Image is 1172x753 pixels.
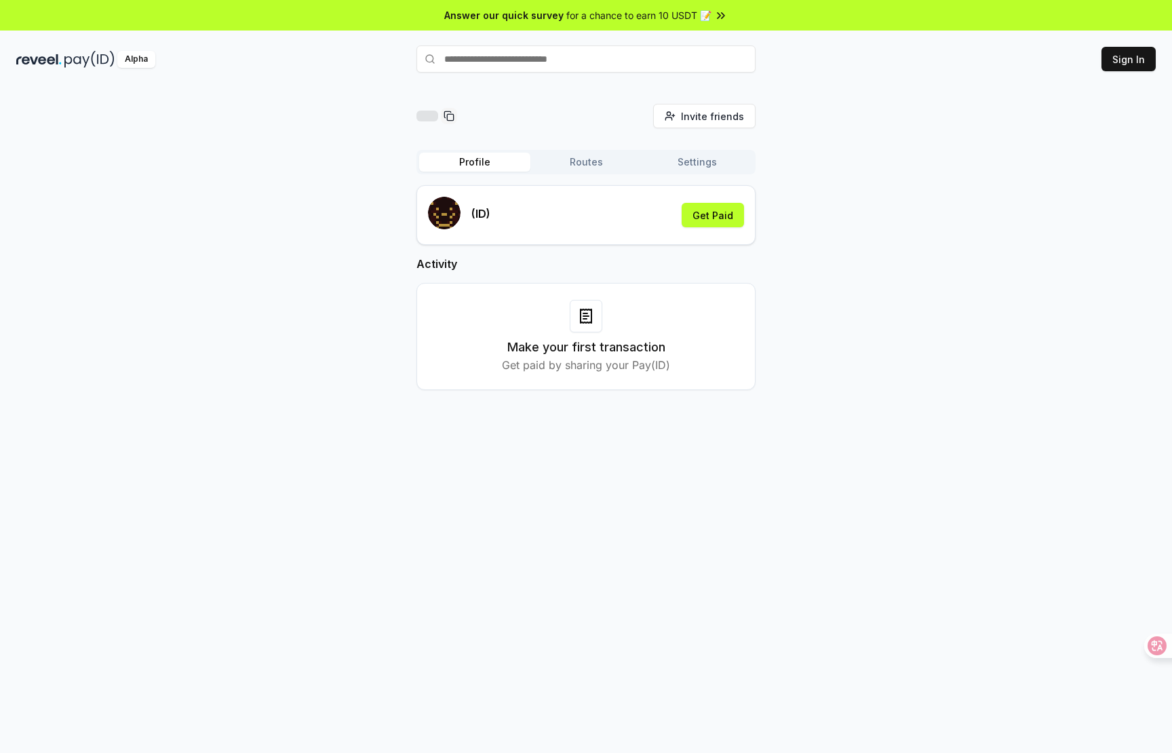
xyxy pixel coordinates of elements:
h3: Make your first transaction [507,338,665,357]
button: Get Paid [682,203,744,227]
p: Get paid by sharing your Pay(ID) [502,357,670,373]
span: for a chance to earn 10 USDT 📝 [566,8,711,22]
img: pay_id [64,51,115,68]
img: reveel_dark [16,51,62,68]
button: Profile [419,153,530,172]
div: Alpha [117,51,155,68]
button: Sign In [1101,47,1156,71]
button: Routes [530,153,642,172]
span: Invite friends [681,109,744,123]
p: (ID) [471,206,490,222]
button: Invite friends [653,104,756,128]
button: Settings [642,153,753,172]
h2: Activity [416,256,756,272]
span: Answer our quick survey [444,8,564,22]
